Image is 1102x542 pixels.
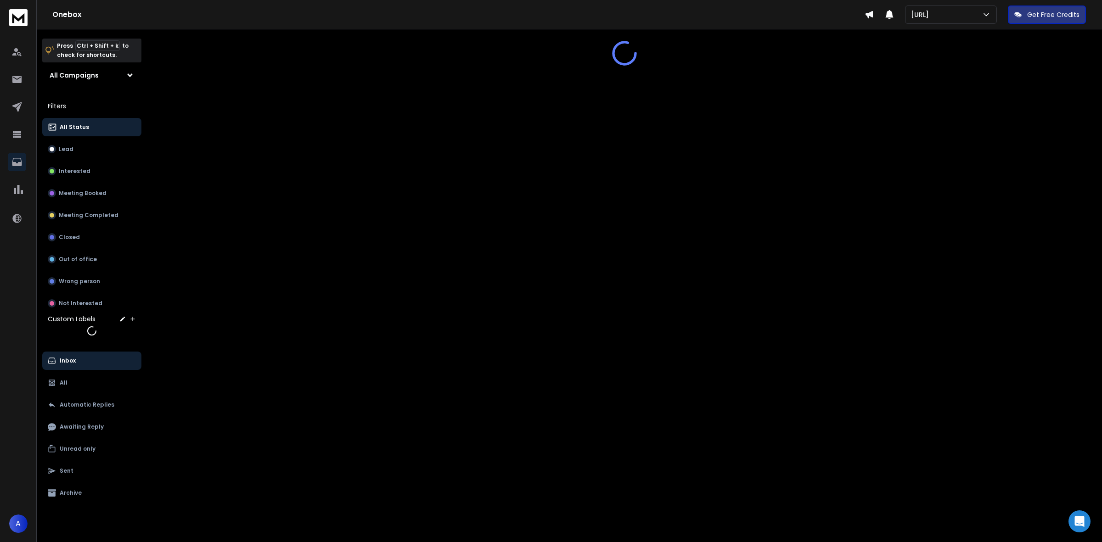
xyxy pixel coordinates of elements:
div: Open Intercom Messenger [1068,510,1091,532]
p: [URL] [911,10,933,19]
p: All [60,379,67,386]
p: Wrong person [59,278,100,285]
p: All Status [60,123,89,131]
p: Awaiting Reply [60,423,104,430]
p: Get Free Credits [1027,10,1080,19]
p: Meeting Booked [59,190,107,197]
button: Interested [42,162,141,180]
p: Archive [60,489,82,497]
p: Lead [59,145,73,153]
p: Meeting Completed [59,212,118,219]
p: Not Interested [59,300,102,307]
span: Ctrl + Shift + k [75,40,120,51]
button: Meeting Completed [42,206,141,224]
p: Out of office [59,256,97,263]
button: Lead [42,140,141,158]
button: Automatic Replies [42,396,141,414]
button: Meeting Booked [42,184,141,202]
button: All Status [42,118,141,136]
p: Interested [59,168,90,175]
button: Awaiting Reply [42,418,141,436]
button: Get Free Credits [1008,6,1086,24]
h1: All Campaigns [50,71,99,80]
button: Out of office [42,250,141,268]
button: Sent [42,462,141,480]
p: Press to check for shortcuts. [57,41,129,60]
button: Unread only [42,440,141,458]
button: Inbox [42,352,141,370]
button: A [9,514,28,533]
button: Closed [42,228,141,246]
p: Unread only [60,445,96,453]
img: logo [9,9,28,26]
h3: Custom Labels [48,314,96,324]
p: Closed [59,234,80,241]
p: Sent [60,467,73,475]
p: Inbox [60,357,76,364]
h3: Filters [42,100,141,112]
h1: Onebox [52,9,865,20]
button: All [42,374,141,392]
p: Automatic Replies [60,401,114,408]
button: Archive [42,484,141,502]
button: All Campaigns [42,66,141,84]
button: Not Interested [42,294,141,313]
button: Wrong person [42,272,141,291]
